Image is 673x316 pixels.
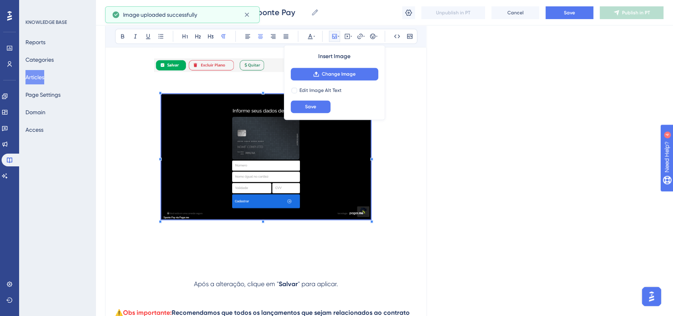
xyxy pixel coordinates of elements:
[25,53,54,67] button: Categories
[318,52,350,61] span: Insert Image
[25,105,45,119] button: Domain
[291,100,331,113] button: Save
[123,10,197,20] span: Image uploaded successfully
[25,88,61,102] button: Page Settings
[291,68,378,80] button: Change Image
[622,10,650,16] span: Publish in PT
[55,4,58,10] div: 4
[299,87,342,94] span: Edit Image Alt Text
[298,280,338,288] span: " para aplicar.
[491,6,539,19] button: Cancel
[25,123,43,137] button: Access
[436,10,470,16] span: Unpublish in PT
[25,70,44,84] button: Articles
[322,71,356,77] span: Change Image
[640,285,663,308] iframe: UserGuiding AI Assistant Launcher
[507,10,524,16] span: Cancel
[564,10,575,16] span: Save
[305,103,316,110] span: Save
[25,19,67,25] div: KNOWLEDGE BASE
[25,35,45,49] button: Reports
[279,280,298,288] strong: Salvar
[546,6,593,19] button: Save
[19,2,50,12] span: Need Help?
[600,6,663,19] button: Publish in PT
[194,280,279,288] span: Após a alteração, clique em "
[421,6,485,19] button: Unpublish in PT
